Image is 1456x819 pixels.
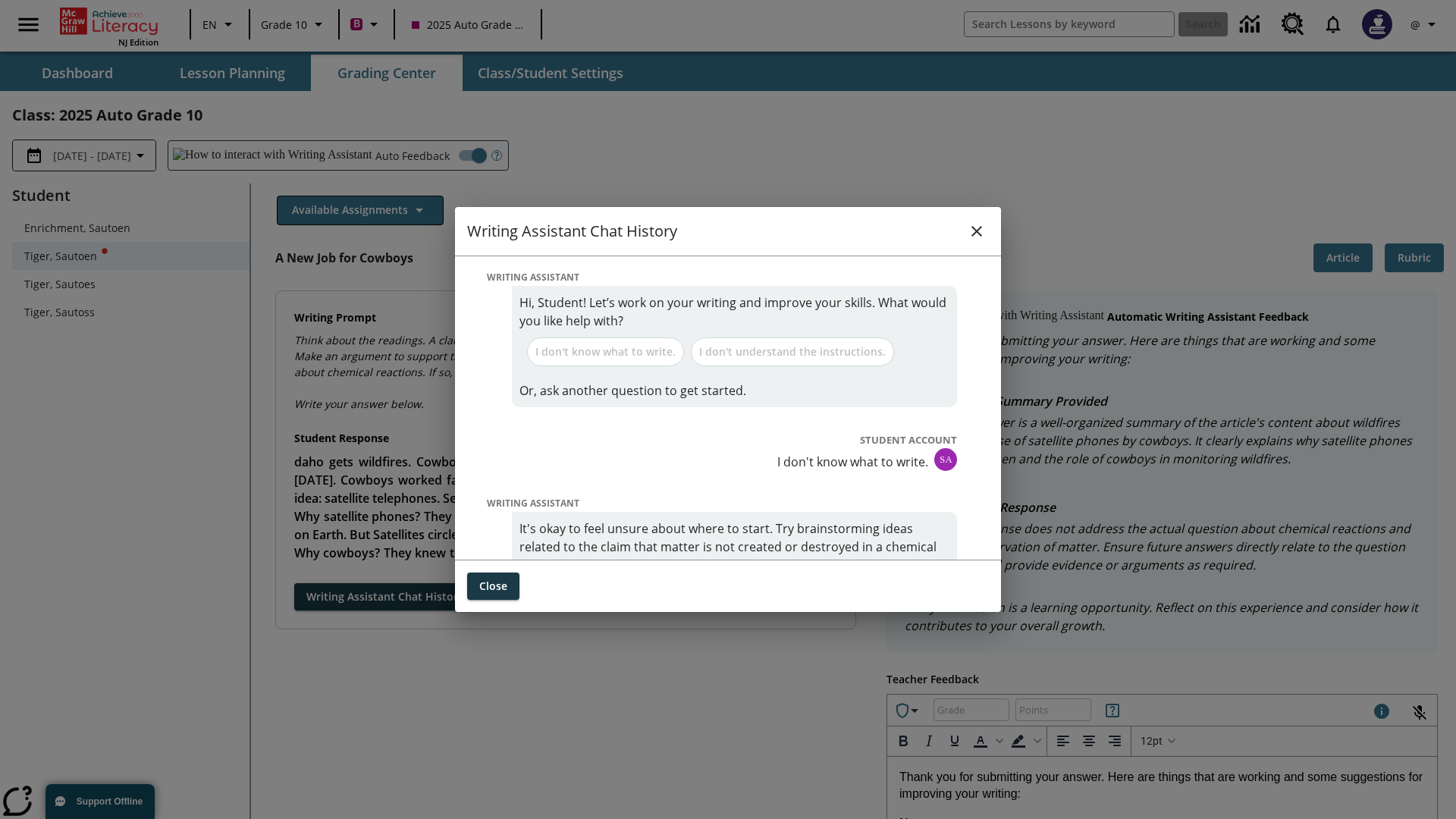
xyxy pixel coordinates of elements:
[12,12,538,231] body: Type your response here.
[965,219,989,243] button: close
[474,510,519,532] img: Writing Assistant icon
[467,573,519,601] button: Close
[12,58,538,75] p: None
[519,519,949,647] p: It's okay to feel unsure about where to start. Try brainstorming ideas related to the claim that ...
[487,269,958,286] p: WRITING ASSISTANT
[455,207,1001,256] h2: Writing Assistant Chat History
[519,330,902,375] div: Default questions for Users
[519,293,949,330] p: Hi, Student! Let’s work on your writing and improve your skills. What would you like help with?
[12,87,538,104] p: The student's response does not demonstrate any strengths as it lacks relevant content.
[487,431,958,448] p: STUDENT ACCOUNT
[519,381,949,400] p: Or, ask another question to get started.
[934,448,957,471] div: SA
[12,117,538,133] p: Irrelevant Content
[474,284,519,306] img: Writing Assistant icon
[777,453,928,471] p: I don't know what to write.
[12,12,538,46] p: Thank you for submitting your answer. Here are things that are working and some suggestions for i...
[487,495,958,512] p: WRITING ASSISTANT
